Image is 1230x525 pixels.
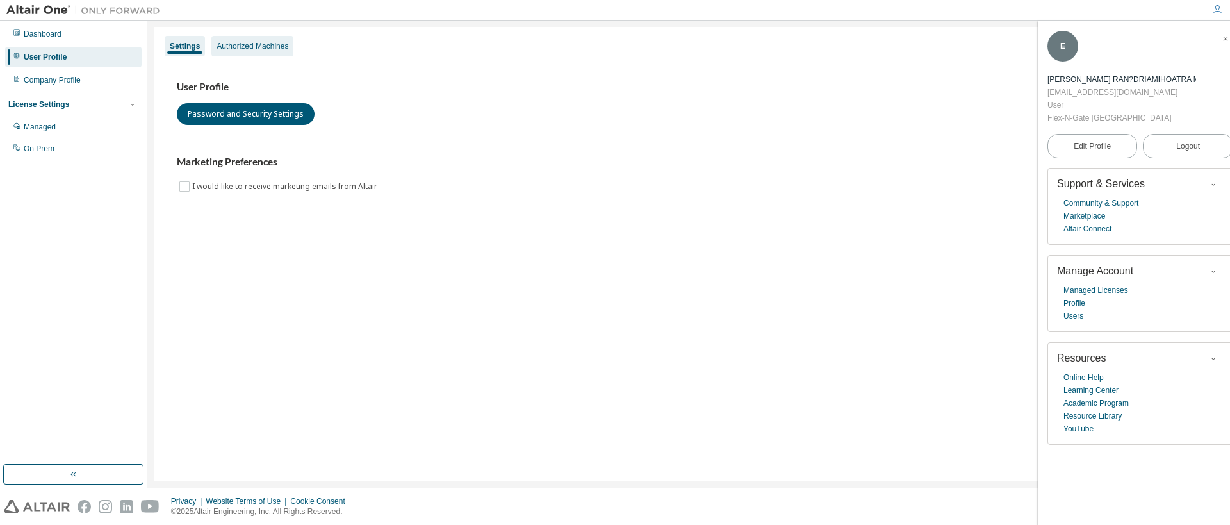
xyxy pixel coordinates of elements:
img: facebook.svg [78,500,91,513]
a: YouTube [1063,422,1094,435]
span: Edit Profile [1074,141,1111,151]
a: Marketplace [1063,210,1105,222]
div: User Profile [24,52,67,62]
div: On Prem [24,144,54,154]
h3: Marketing Preferences [177,156,1201,169]
div: Managed [24,122,56,132]
label: I would like to receive marketing emails from Altair [192,179,380,194]
div: Flex-N-Gate [GEOGRAPHIC_DATA] [1047,112,1196,124]
div: Cookie Consent [290,496,352,506]
div: Dashboard [24,29,61,39]
span: Logout [1176,140,1200,153]
div: Company Profile [24,75,81,85]
a: Online Help [1063,371,1104,384]
img: linkedin.svg [120,500,133,513]
a: Learning Center [1063,384,1119,397]
p: © 2025 Altair Engineering, Inc. All Rights Reserved. [171,506,353,517]
div: Authorized Machines [217,41,288,51]
span: E [1060,42,1065,51]
img: Altair One [6,4,167,17]
a: Academic Program [1063,397,1129,410]
a: Users [1063,310,1083,322]
button: Password and Security Settings [177,103,315,125]
div: Privacy [171,496,206,506]
img: altair_logo.svg [4,500,70,513]
a: Community & Support [1063,197,1138,210]
img: youtube.svg [141,500,160,513]
span: Support & Services [1057,178,1145,189]
div: Settings [170,41,200,51]
div: [EMAIL_ADDRESS][DOMAIN_NAME] [1047,86,1196,99]
a: Edit Profile [1047,134,1137,158]
div: Emmanuel RAN?DRIAMIHOATRA MAMIHAJA [1047,73,1196,86]
a: Profile [1063,297,1085,310]
div: License Settings [8,99,69,110]
div: Website Terms of Use [206,496,290,506]
a: Resource Library [1063,410,1122,422]
span: Manage Account [1057,265,1133,276]
div: User [1047,99,1196,112]
img: instagram.svg [99,500,112,513]
a: Managed Licenses [1063,284,1128,297]
a: Altair Connect [1063,222,1111,235]
h3: User Profile [177,81,1201,94]
span: Resources [1057,353,1106,363]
